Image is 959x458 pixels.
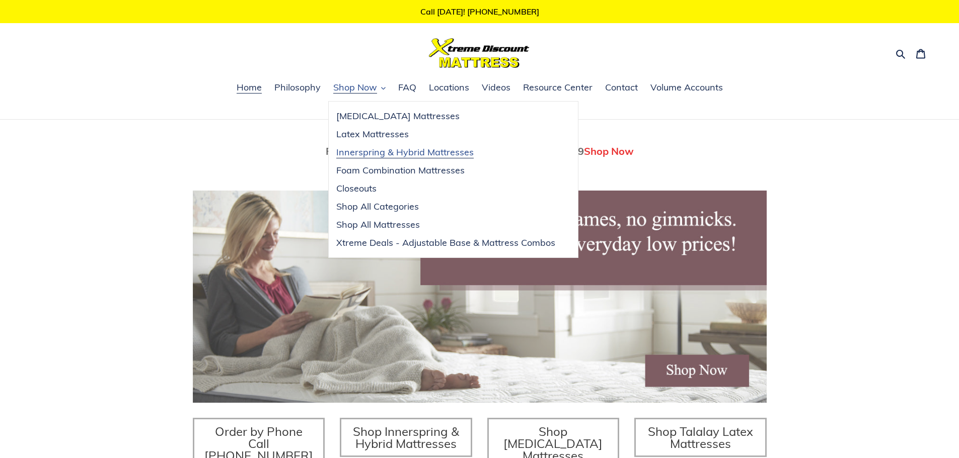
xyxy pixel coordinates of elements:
[336,146,474,158] span: Innerspring & Hybrid Mattresses
[336,128,409,140] span: Latex Mattresses
[429,38,530,68] img: Xtreme Discount Mattress
[329,198,563,216] a: Shop All Categories
[329,234,563,252] a: Xtreme Deals - Adjustable Base & Mattress Combos
[429,81,469,94] span: Locations
[518,80,598,96] a: Resource Center
[329,125,563,143] a: Latex Mattresses
[336,182,377,195] span: Closeouts
[269,80,326,96] a: Philosophy
[477,80,515,96] a: Videos
[329,161,563,179] a: Foam Combination Mattresses
[600,80,643,96] a: Contact
[398,81,416,94] span: FAQ
[605,81,638,94] span: Contact
[237,81,262,94] span: Home
[336,219,420,231] span: Shop All Mattresses
[523,81,593,94] span: Resource Center
[353,424,459,451] span: Shop Innerspring & Hybrid Mattresses
[482,81,510,94] span: Videos
[650,81,723,94] span: Volume Accounts
[329,216,563,234] a: Shop All Mattresses
[274,81,321,94] span: Philosophy
[424,80,474,96] a: Locations
[584,145,634,157] span: Shop Now
[336,237,555,249] span: Xtreme Deals - Adjustable Base & Mattress Combos
[634,418,767,457] a: Shop Talalay Latex Mattresses
[329,179,563,198] a: Closeouts
[648,424,753,451] span: Shop Talalay Latex Mattresses
[329,107,563,125] a: [MEDICAL_DATA] Mattresses
[336,201,419,213] span: Shop All Categories
[340,418,472,457] a: Shop Innerspring & Hybrid Mattresses
[232,80,267,96] a: Home
[393,80,421,96] a: FAQ
[326,145,584,157] span: Fully Adjustable Queen Base With Mattress Only $799
[333,81,377,94] span: Shop Now
[645,80,728,96] a: Volume Accounts
[336,110,460,122] span: [MEDICAL_DATA] Mattresses
[328,80,391,96] button: Shop Now
[329,143,563,161] a: Innerspring & Hybrid Mattresses
[336,164,465,176] span: Foam Combination Mattresses
[193,191,767,403] img: herobannermay2022-1652879215306_1200x.jpg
